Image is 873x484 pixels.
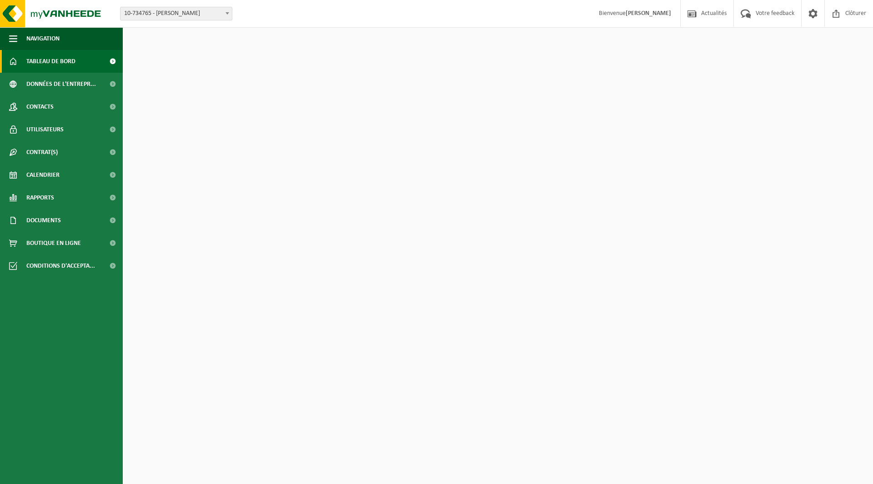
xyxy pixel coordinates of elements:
[26,232,81,254] span: Boutique en ligne
[26,186,54,209] span: Rapports
[26,141,58,164] span: Contrat(s)
[26,95,54,118] span: Contacts
[26,254,95,277] span: Conditions d'accepta...
[26,118,64,141] span: Utilisateurs
[26,164,60,186] span: Calendrier
[26,27,60,50] span: Navigation
[626,10,671,17] strong: [PERSON_NAME]
[26,209,61,232] span: Documents
[120,7,232,20] span: 10-734765 - OLANO CARVIN - CARVIN
[26,73,96,95] span: Données de l'entrepr...
[120,7,232,20] span: 10-734765 - OLANO CARVIN - CARVIN
[26,50,75,73] span: Tableau de bord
